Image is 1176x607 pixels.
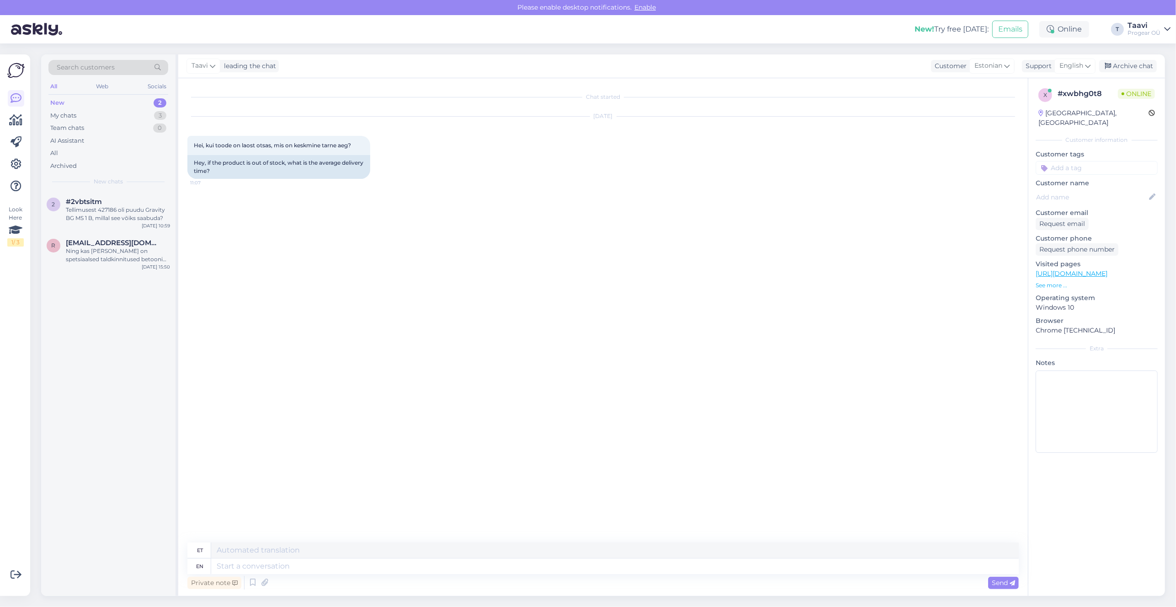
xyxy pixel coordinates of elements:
div: T [1111,23,1124,36]
div: [GEOGRAPHIC_DATA], [GEOGRAPHIC_DATA] [1038,108,1149,128]
div: Archived [50,161,77,171]
div: Taavi [1128,22,1160,29]
p: Customer tags [1036,150,1158,159]
div: Request phone number [1036,243,1118,256]
p: Chrome [TECHNICAL_ID] [1036,326,1158,335]
div: Team chats [50,124,84,133]
div: Customer information [1036,136,1158,144]
span: r [52,242,56,249]
div: Private note [187,577,241,589]
span: x [1043,91,1047,98]
div: Chat started [187,93,1019,101]
div: Archive chat [1099,60,1157,72]
span: Estonian [974,61,1002,71]
div: [DATE] [187,112,1019,120]
input: Add name [1036,192,1147,202]
a: [URL][DOMAIN_NAME] [1036,269,1107,278]
div: [DATE] 15:50 [142,263,170,270]
div: Progear OÜ [1128,29,1160,37]
span: New chats [94,177,123,186]
div: [DATE] 10:59 [142,222,170,229]
span: Taavi [192,61,208,71]
div: Customer [931,61,967,71]
div: Socials [146,81,168,92]
p: Operating system [1036,293,1158,303]
span: 2 [52,201,55,208]
span: #2vbtsitm [66,198,102,206]
p: Visited pages [1036,259,1158,269]
div: 0 [153,124,166,133]
div: # xwbhg0t8 [1058,88,1118,99]
p: Customer email [1036,208,1158,218]
div: All [50,149,58,158]
span: Online [1118,89,1155,99]
div: Hey, if the product is out of stock, what is the average delivery time? [187,155,370,179]
p: Windows 10 [1036,303,1158,312]
div: Look Here [7,205,24,247]
div: en [197,559,204,574]
div: New [50,98,64,107]
div: Support [1022,61,1052,71]
span: English [1059,61,1083,71]
span: 11:07 [190,179,224,186]
span: Send [992,579,1015,587]
div: 1 / 3 [7,238,24,247]
div: et [197,543,203,558]
div: AI Assistant [50,136,84,145]
p: See more ... [1036,281,1158,290]
img: Askly Logo [7,62,25,79]
div: My chats [50,111,76,120]
p: Notes [1036,358,1158,368]
div: 3 [154,111,166,120]
div: Ning kas [PERSON_NAME] on spetsiaalsed taldkinnitused betooni jaoks? [66,247,170,263]
span: reivohan@gmail.com [66,239,161,247]
div: Request email [1036,218,1089,230]
div: Extra [1036,344,1158,353]
span: Search customers [57,63,115,72]
div: leading the chat [220,61,276,71]
p: Browser [1036,316,1158,326]
p: Customer phone [1036,234,1158,243]
span: Enable [632,3,659,11]
b: New! [915,25,934,33]
div: Tellimusest 427186 oli puudu Gravity BG MS 1 B, millal see võiks saabuda? [66,206,170,222]
div: Web [95,81,111,92]
div: Online [1039,21,1089,38]
div: All [48,81,59,92]
div: 2 [154,98,166,107]
span: Hei, kui toode on laost otsas, mis on keskmine tarne aeg? [194,142,351,149]
p: Customer name [1036,178,1158,188]
button: Emails [992,21,1028,38]
div: Try free [DATE]: [915,24,989,35]
input: Add a tag [1036,161,1158,175]
a: TaaviProgear OÜ [1128,22,1171,37]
